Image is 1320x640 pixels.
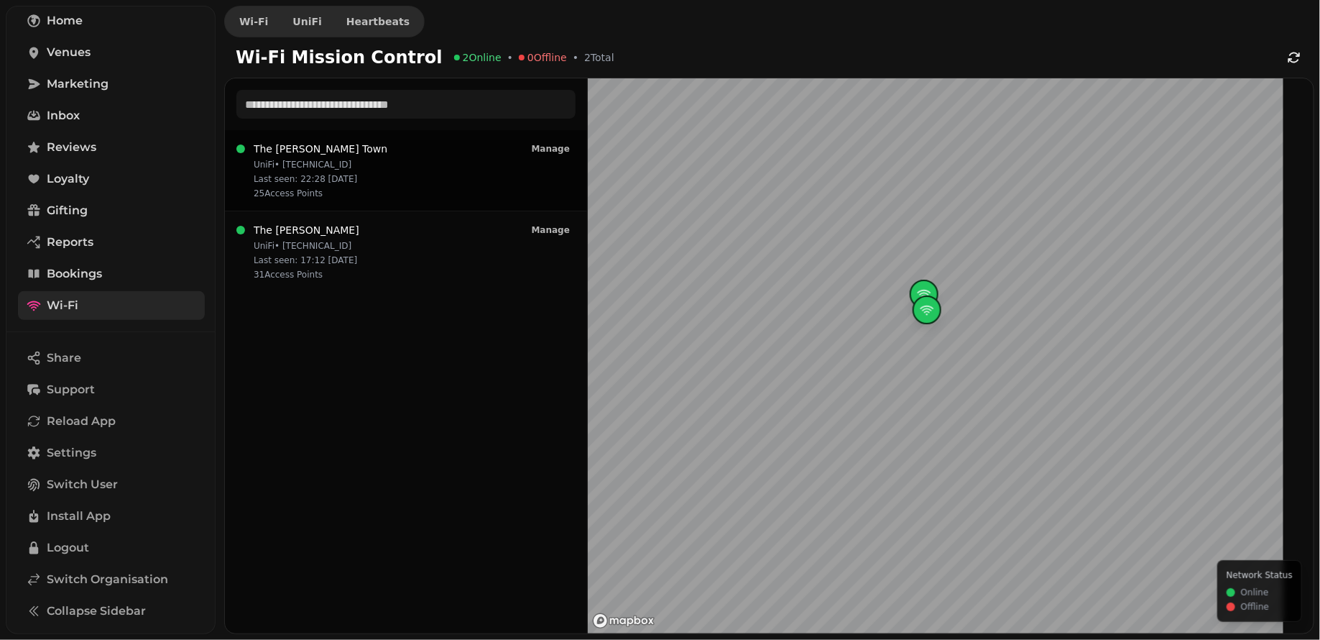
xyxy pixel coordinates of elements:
[47,508,111,525] span: Install App
[18,228,205,257] a: Reports
[254,188,387,199] p: 25 Access Point s
[18,70,205,99] a: Marketing
[526,223,576,237] button: Manage
[281,10,333,33] a: UniFi
[507,50,513,65] span: •
[47,476,118,493] span: Switch User
[236,46,443,69] h2: Wi-Fi Mission Control
[463,50,502,65] span: 2 Online
[47,265,102,283] span: Bookings
[47,170,89,188] span: Loyalty
[47,202,88,219] span: Gifting
[47,44,91,61] span: Venues
[18,101,205,130] a: Inbox
[18,407,205,436] button: Reload App
[18,502,205,531] button: Install App
[47,413,116,430] span: Reload App
[588,78,1283,635] canvas: Map
[47,349,81,367] span: Share
[228,10,280,33] a: Wi-Fi
[47,234,93,251] span: Reports
[47,603,146,620] span: Collapse Sidebar
[526,142,576,156] button: Manage
[346,17,410,27] span: Heartbeats
[47,139,96,156] span: Reviews
[254,142,387,156] h3: The [PERSON_NAME] Town
[913,296,941,324] div: Map marker
[47,107,80,124] span: Inbox
[47,444,96,462] span: Settings
[18,133,205,162] a: Reviews
[47,381,95,398] span: Support
[527,50,567,65] span: 0 Offline
[254,159,387,170] p: UniFi • [TECHNICAL_ID]
[1227,570,1293,581] h4: Network Status
[18,260,205,288] a: Bookings
[18,344,205,372] button: Share
[18,439,205,467] a: Settings
[584,50,614,65] span: 2 Total
[47,539,89,557] span: Logout
[18,375,205,404] button: Support
[335,9,421,34] button: Heartbeats
[592,613,655,629] a: Mapbox logo
[47,12,83,29] span: Home
[18,291,205,320] a: Wi-Fi
[47,571,168,588] span: Switch Organisation
[47,297,78,314] span: Wi-Fi
[18,165,205,193] a: Loyalty
[254,255,359,266] p: Last seen: 17:12 [DATE]
[47,76,109,93] span: Marketing
[18,597,205,626] button: Collapse Sidebar
[18,196,205,225] a: Gifting
[18,38,205,67] a: Venues
[254,240,359,252] p: UniFi • [TECHNICAL_ID]
[18,470,205,499] button: Switch User
[18,6,205,35] a: Home
[910,280,938,308] div: Map marker
[254,269,359,280] p: 31 Access Point s
[573,50,578,65] span: •
[254,173,387,185] p: Last seen: 22:28 [DATE]
[532,145,570,153] span: Manage
[1241,601,1269,613] span: Offline
[1241,587,1269,598] span: Online
[18,534,205,562] button: Logout
[254,223,359,237] h3: The [PERSON_NAME]
[18,565,205,594] a: Switch Organisation
[532,226,570,234] span: Manage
